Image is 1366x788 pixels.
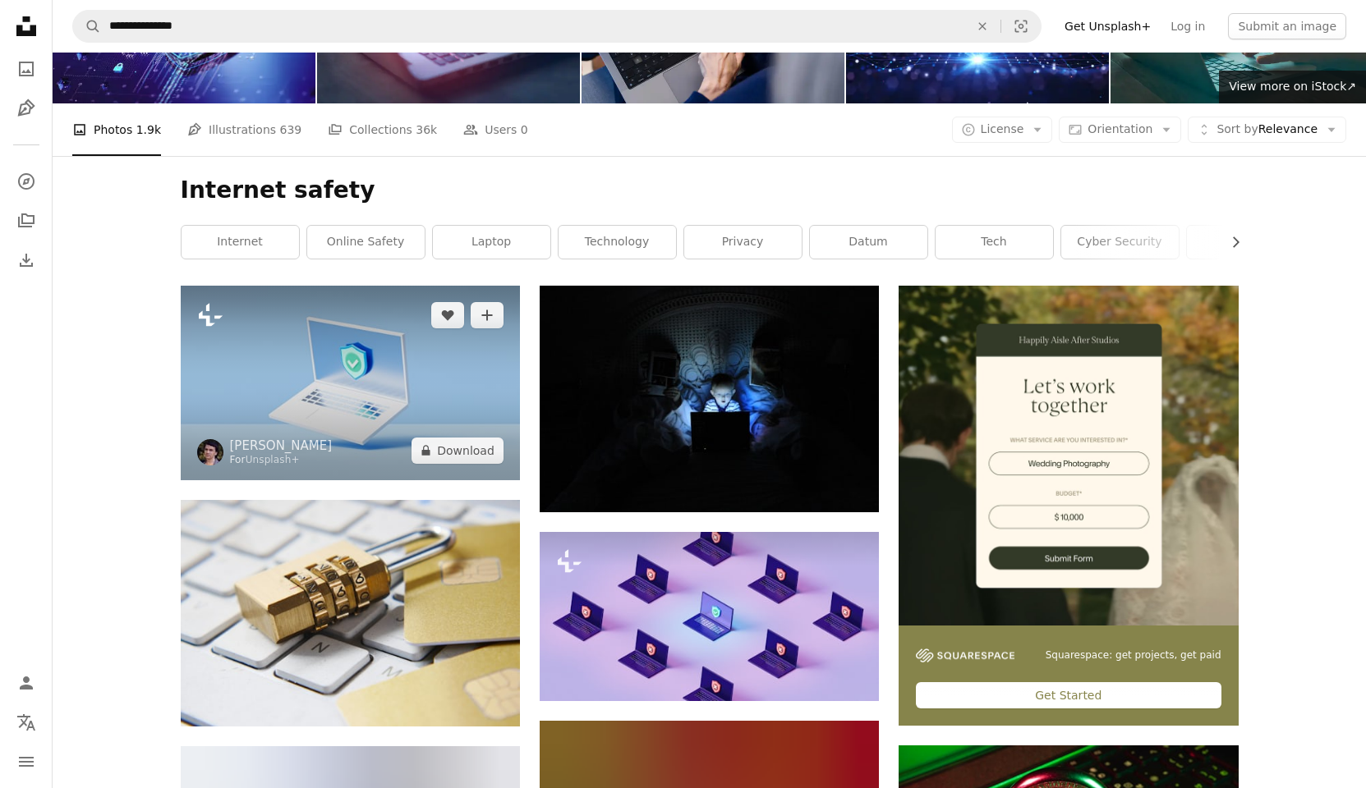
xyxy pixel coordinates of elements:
[1228,13,1346,39] button: Submit an image
[1217,121,1318,138] span: Relevance
[899,286,1238,625] img: file-1747939393036-2c53a76c450aimage
[540,608,879,623] a: a group of purple laptops sitting on top of each other
[10,165,43,198] a: Explore
[981,122,1024,135] span: License
[412,438,504,464] button: Download
[964,11,1000,42] button: Clear
[10,706,43,739] button: Language
[10,244,43,277] a: Download History
[181,286,520,479] img: a laptop with a shield on the screen
[307,226,425,259] a: online safety
[433,226,550,259] a: laptop
[1229,80,1356,93] span: View more on iStock ↗
[1188,117,1346,143] button: Sort byRelevance
[916,648,1014,663] img: file-1747939142011-51e5cc87e3c9
[1001,11,1041,42] button: Visual search
[72,10,1042,43] form: Find visuals sitewide
[181,605,520,620] a: a golden padlock sitting on top of a keyboard
[197,439,223,465] img: Go to Rodion Kutsaiev's profile
[431,302,464,328] button: Like
[540,532,879,702] img: a group of purple laptops sitting on top of each other
[1161,13,1215,39] a: Log in
[1061,226,1179,259] a: cyber security
[684,226,802,259] a: privacy
[540,391,879,405] a: boy playing at laptop inside room
[810,226,927,259] a: datum
[952,117,1053,143] button: License
[10,92,43,125] a: Illustrations
[559,226,676,259] a: technology
[10,53,43,85] a: Photos
[463,103,528,156] a: Users 0
[10,745,43,778] button: Menu
[471,302,504,328] button: Add to Collection
[10,204,43,237] a: Collections
[73,11,101,42] button: Search Unsplash
[181,176,1239,205] h1: Internet safety
[521,121,528,139] span: 0
[187,103,301,156] a: Illustrations 639
[181,500,520,726] img: a golden padlock sitting on top of a keyboard
[1217,122,1258,135] span: Sort by
[1221,226,1239,259] button: scroll list to the right
[1219,71,1366,103] a: View more on iStock↗
[10,667,43,699] a: Log in / Sign up
[1059,117,1181,143] button: Orientation
[246,454,300,465] a: Unsplash+
[230,454,333,467] div: For
[1088,122,1152,135] span: Orientation
[10,10,43,46] a: Home — Unsplash
[181,375,520,390] a: a laptop with a shield on the screen
[1046,648,1221,662] span: Squarespace: get projects, get paid
[1055,13,1161,39] a: Get Unsplash+
[1187,226,1304,259] a: iphone
[936,226,1053,259] a: tech
[182,226,299,259] a: internet
[230,438,333,454] a: [PERSON_NAME]
[899,286,1238,726] a: Squarespace: get projects, get paidGet Started
[416,121,437,139] span: 36k
[280,121,302,139] span: 639
[540,286,879,511] img: boy playing at laptop inside room
[328,103,437,156] a: Collections 36k
[916,682,1221,708] div: Get Started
